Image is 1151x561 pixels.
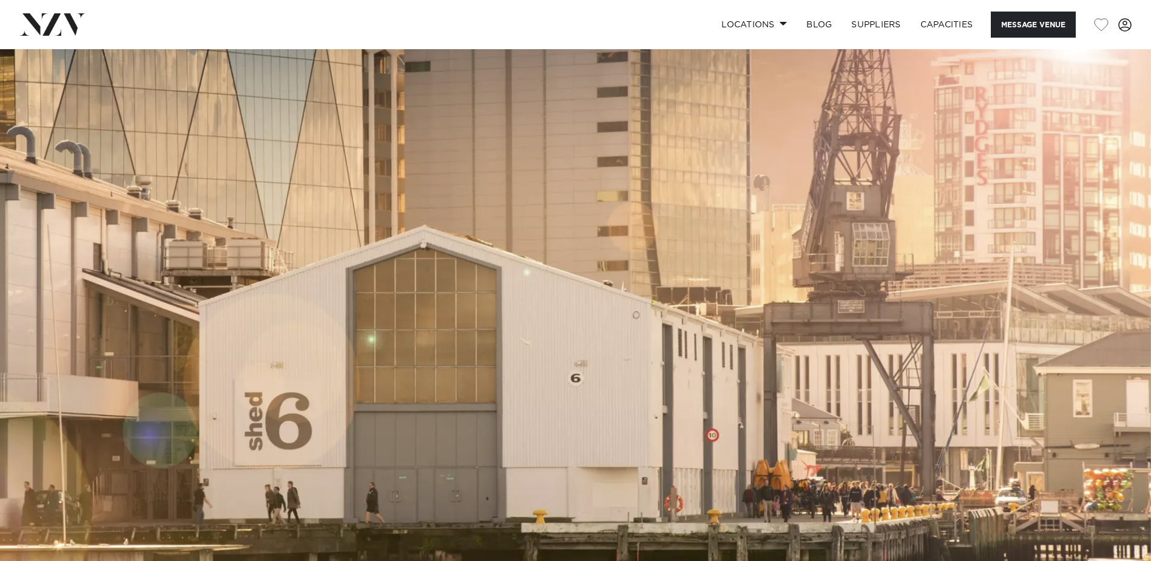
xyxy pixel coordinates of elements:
img: nzv-logo.png [19,13,86,35]
a: Locations [712,12,797,38]
a: Capacities [911,12,983,38]
a: BLOG [797,12,842,38]
button: Message Venue [991,12,1076,38]
a: SUPPLIERS [842,12,910,38]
